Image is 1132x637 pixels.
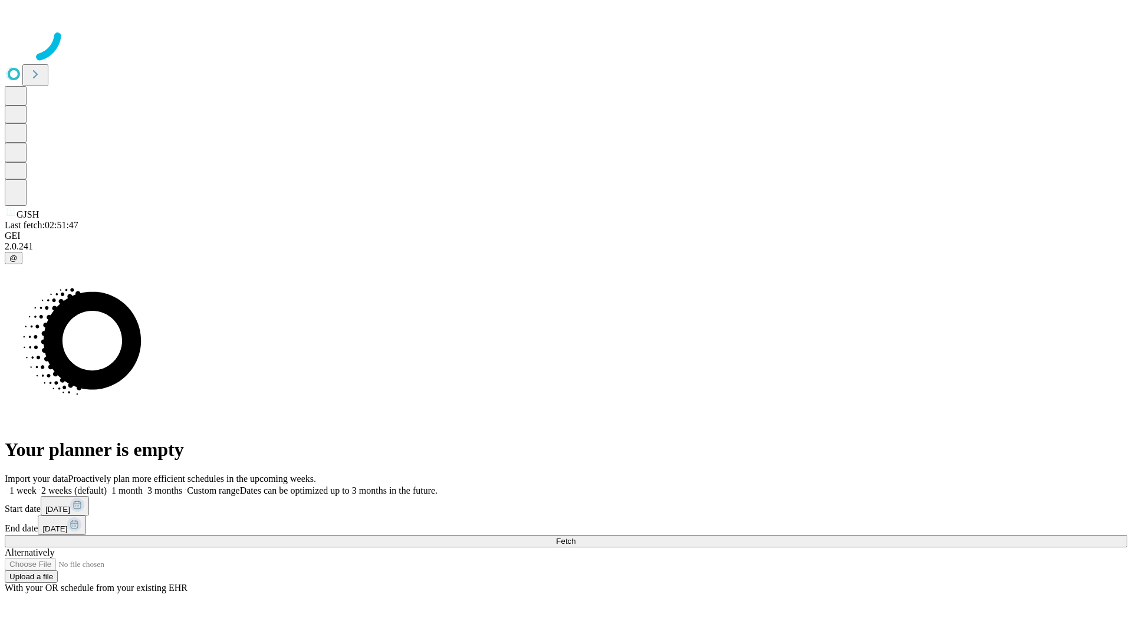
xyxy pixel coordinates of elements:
[5,570,58,583] button: Upload a file
[5,439,1127,461] h1: Your planner is empty
[17,209,39,219] span: GJSH
[42,524,67,533] span: [DATE]
[9,485,37,495] span: 1 week
[5,496,1127,515] div: Start date
[5,252,22,264] button: @
[240,485,437,495] span: Dates can be optimized up to 3 months in the future.
[5,220,78,230] span: Last fetch: 02:51:47
[5,515,1127,535] div: End date
[5,231,1127,241] div: GEI
[5,583,187,593] span: With your OR schedule from your existing EHR
[556,537,575,546] span: Fetch
[5,547,54,557] span: Alternatively
[45,505,70,514] span: [DATE]
[5,241,1127,252] div: 2.0.241
[41,485,107,495] span: 2 weeks (default)
[5,535,1127,547] button: Fetch
[111,485,143,495] span: 1 month
[187,485,239,495] span: Custom range
[147,485,182,495] span: 3 months
[38,515,86,535] button: [DATE]
[68,474,316,484] span: Proactively plan more efficient schedules in the upcoming weeks.
[5,474,68,484] span: Import your data
[9,254,18,262] span: @
[41,496,89,515] button: [DATE]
